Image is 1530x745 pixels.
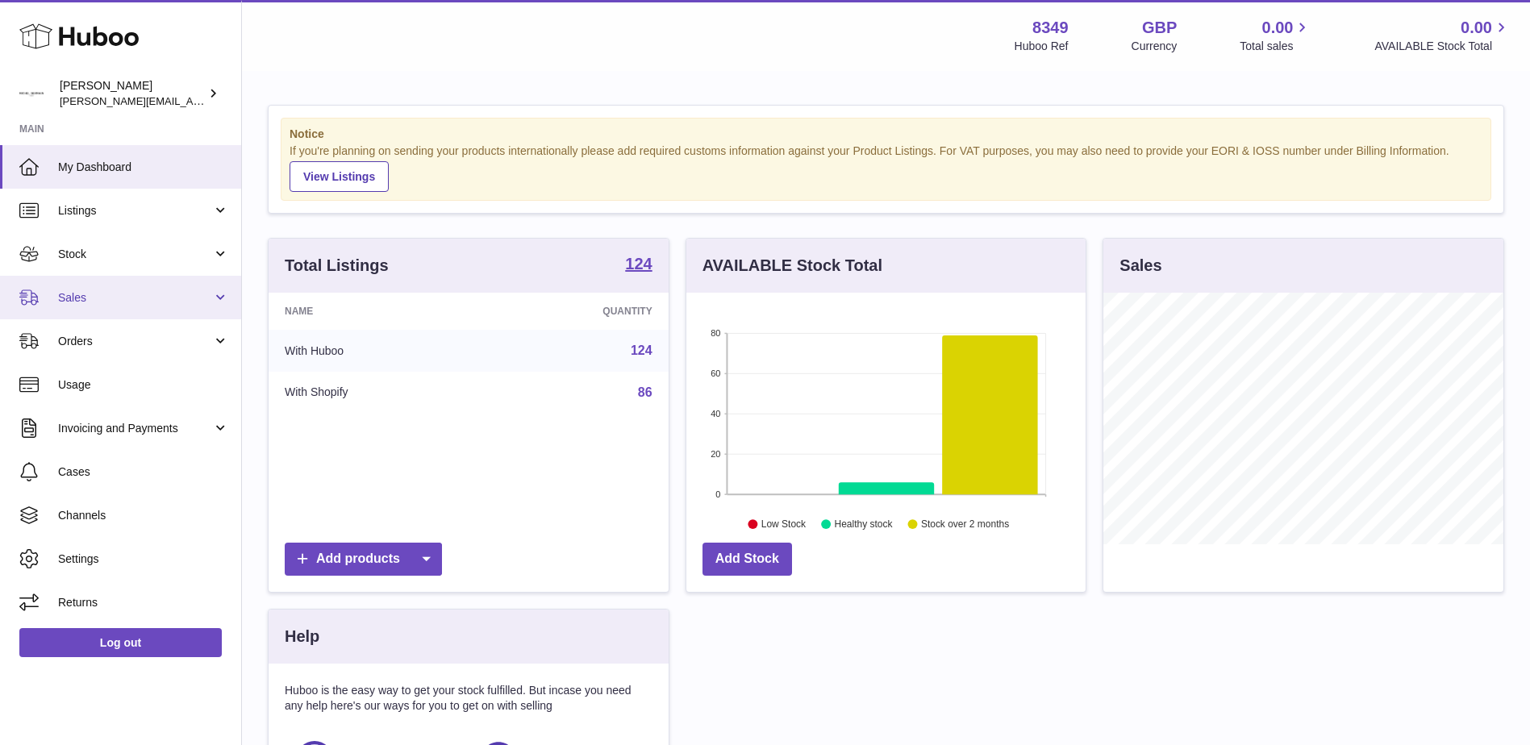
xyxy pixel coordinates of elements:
[1240,39,1311,54] span: Total sales
[58,508,229,523] span: Channels
[58,203,212,219] span: Listings
[269,372,484,414] td: With Shopify
[285,683,652,714] p: Huboo is the easy way to get your stock fulfilled. But incase you need any help here's our ways f...
[711,449,720,459] text: 20
[702,543,792,576] a: Add Stock
[58,551,229,567] span: Settings
[1262,17,1294,39] span: 0.00
[60,78,205,109] div: [PERSON_NAME]
[58,464,229,480] span: Cases
[269,293,484,330] th: Name
[58,290,212,306] span: Sales
[711,368,720,378] text: 60
[625,256,652,275] a: 124
[58,377,229,393] span: Usage
[1142,17,1177,39] strong: GBP
[711,409,720,418] text: 40
[625,256,652,272] strong: 124
[285,255,389,277] h3: Total Listings
[58,247,212,262] span: Stock
[834,518,893,530] text: Healthy stock
[285,543,442,576] a: Add products
[761,518,807,530] text: Low Stock
[1240,17,1311,54] a: 0.00 Total sales
[1032,17,1069,39] strong: 8349
[58,334,212,349] span: Orders
[921,518,1009,530] text: Stock over 2 months
[290,127,1482,142] strong: Notice
[638,385,652,399] a: 86
[58,595,229,610] span: Returns
[715,489,720,499] text: 0
[290,161,389,192] a: View Listings
[58,421,212,436] span: Invoicing and Payments
[269,330,484,372] td: With Huboo
[1374,17,1511,54] a: 0.00 AVAILABLE Stock Total
[60,94,323,107] span: [PERSON_NAME][EMAIL_ADDRESS][DOMAIN_NAME]
[290,144,1482,192] div: If you're planning on sending your products internationally please add required customs informati...
[19,81,44,106] img: katy.taghizadeh@michelgermain.com
[484,293,668,330] th: Quantity
[1374,39,1511,54] span: AVAILABLE Stock Total
[19,628,222,657] a: Log out
[711,328,720,338] text: 80
[702,255,882,277] h3: AVAILABLE Stock Total
[1015,39,1069,54] div: Huboo Ref
[58,160,229,175] span: My Dashboard
[1461,17,1492,39] span: 0.00
[1132,39,1178,54] div: Currency
[1119,255,1161,277] h3: Sales
[631,343,652,357] a: 124
[285,626,319,647] h3: Help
